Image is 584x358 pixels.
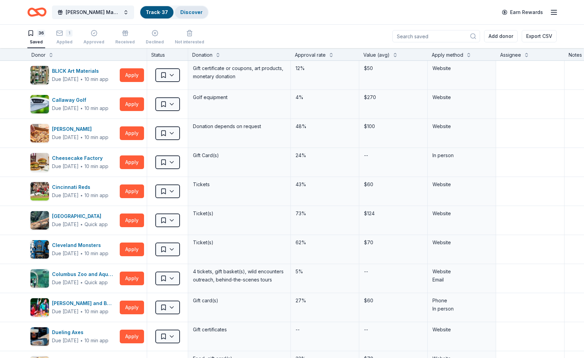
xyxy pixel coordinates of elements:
[30,124,117,143] button: Image for Casey's[PERSON_NAME]Due [DATE]∙10 min app
[52,183,108,191] div: Cincinnati Reds
[363,51,390,59] div: Value (avg)
[30,327,49,346] img: Image for Dueling Axes
[432,64,491,72] div: Website
[85,76,108,83] div: 10 min app
[432,93,491,101] div: Website
[80,192,83,198] span: ∙
[66,30,73,37] div: 1
[120,155,144,169] button: Apply
[52,162,79,170] div: Due [DATE]
[52,133,79,141] div: Due [DATE]
[52,270,117,278] div: Columbus Zoo and Aquarium
[85,163,108,170] div: 10 min app
[432,267,491,276] div: Website
[85,308,108,315] div: 10 min app
[80,134,83,140] span: ∙
[192,151,286,160] div: Gift Card(s)
[120,126,144,140] button: Apply
[192,64,286,81] div: Gift certificate or coupons, art products, monetary donation
[120,301,144,314] button: Apply
[500,51,521,59] div: Assignee
[146,9,168,15] a: Track· 37
[27,39,45,45] div: Saved
[295,325,300,334] div: --
[56,27,73,48] button: 1Applied
[30,211,117,230] button: Image for Cincinnati Zoo & Botanical Garden[GEOGRAPHIC_DATA]Due [DATE]∙Quick app
[192,93,286,102] div: Golf equipment
[80,250,83,256] span: ∙
[52,212,108,220] div: [GEOGRAPHIC_DATA]
[80,338,83,343] span: ∙
[192,238,286,247] div: Ticket(s)
[52,5,134,19] button: [PERSON_NAME] Man of Honor 5k
[52,336,79,345] div: Due [DATE]
[120,68,144,82] button: Apply
[146,39,164,45] div: Declined
[52,328,108,336] div: Dueling Axes
[295,238,355,247] div: 62%
[120,184,144,198] button: Apply
[432,51,463,59] div: Apply method
[30,124,49,142] img: Image for Casey's
[30,95,49,113] img: Image for Callaway Golf
[66,8,120,16] span: [PERSON_NAME] Man of Honor 5k
[30,153,49,171] img: Image for Cheesecake Factory
[295,209,355,218] div: 73%
[52,299,117,307] div: [PERSON_NAME] and Busters
[120,214,144,227] button: Apply
[192,325,286,334] div: Gift certificates
[52,220,79,229] div: Due [DATE]
[52,125,108,133] div: [PERSON_NAME]
[295,296,355,305] div: 27%
[295,51,326,59] div: Approval rate
[392,30,480,42] input: Search saved
[80,308,83,314] span: ∙
[80,279,83,285] span: ∙
[432,151,491,160] div: In person
[363,64,423,73] div: $50
[115,39,135,45] div: Received
[363,180,423,189] div: $60
[192,209,286,218] div: Ticket(s)
[180,9,203,15] a: Discover
[569,51,582,59] div: Notes
[30,153,117,172] button: Image for Cheesecake FactoryCheesecake FactoryDue [DATE]∙10 min app
[85,279,108,286] div: Quick app
[30,298,49,317] img: Image for Dave and Busters
[83,27,104,48] button: Approved
[27,27,45,48] button: 36Saved
[192,180,286,189] div: Tickets
[140,5,209,19] button: Track· 37Discover
[80,76,83,82] span: ∙
[146,27,164,48] button: Declined
[484,30,518,42] button: Add donor
[120,97,144,111] button: Apply
[85,337,108,344] div: 10 min app
[27,4,47,20] a: Home
[363,93,423,102] div: $270
[363,209,423,218] div: $124
[52,96,108,104] div: Callaway Golf
[432,122,491,130] div: Website
[120,330,144,343] button: Apply
[363,238,423,247] div: $70
[30,269,49,288] img: Image for Columbus Zoo and Aquarium
[30,240,49,259] img: Image for Cleveland Monsters
[52,249,79,258] div: Due [DATE]
[432,209,491,218] div: Website
[80,105,83,111] span: ∙
[522,30,557,42] button: Export CSV
[30,211,49,230] img: Image for Cincinnati Zoo & Botanical Garden
[295,151,355,160] div: 24%
[295,64,355,73] div: 12%
[192,51,212,59] div: Donation
[52,67,108,75] div: BLICK Art Materials
[52,191,79,199] div: Due [DATE]
[432,326,491,334] div: Website
[120,272,144,285] button: Apply
[30,269,117,288] button: Image for Columbus Zoo and AquariumColumbus Zoo and AquariumDue [DATE]∙Quick app
[30,327,117,346] button: Image for Dueling AxesDueling AxesDue [DATE]∙10 min app
[432,238,491,247] div: Website
[115,27,135,48] button: Received
[363,296,423,305] div: $60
